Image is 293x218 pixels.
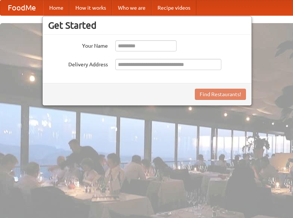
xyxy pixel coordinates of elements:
[48,20,246,31] h3: Get Started
[195,89,246,100] button: Find Restaurants!
[43,0,69,15] a: Home
[112,0,152,15] a: Who we are
[0,0,43,15] a: FoodMe
[69,0,112,15] a: How it works
[48,59,108,68] label: Delivery Address
[152,0,196,15] a: Recipe videos
[48,40,108,50] label: Your Name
